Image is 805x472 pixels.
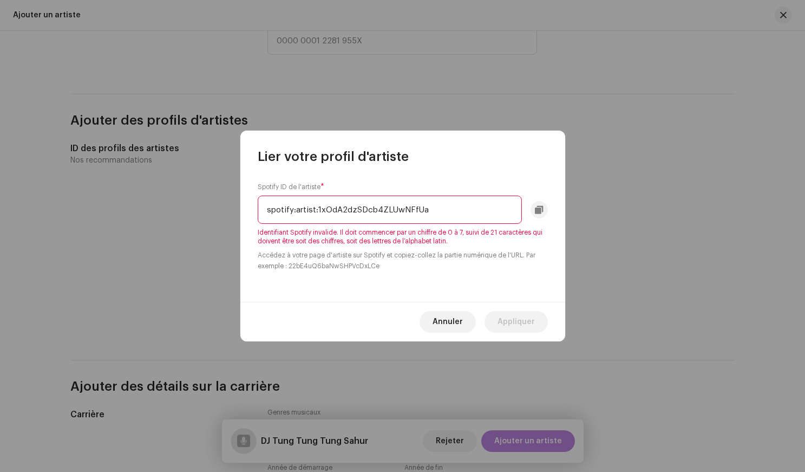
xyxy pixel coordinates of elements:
button: Annuler [420,311,476,333]
small: Accédez à votre page d'artiste sur Spotify et copiez-collez la partie numérique de l'URL. Par exe... [258,250,548,271]
span: Appliquer [498,311,535,333]
button: Appliquer [485,311,548,333]
span: Annuler [433,311,463,333]
span: Lier votre profil d'artiste [258,148,409,165]
input: e.g. 22bE4uQ6baNwSHPVcDxLCe [258,196,522,224]
span: Identifiant Spotify invalide. Il doit commencer par un chiffre de 0 à 7, suivi de 21 caractères q... [258,228,548,245]
label: Spotify ID de l'artiste [258,183,324,191]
